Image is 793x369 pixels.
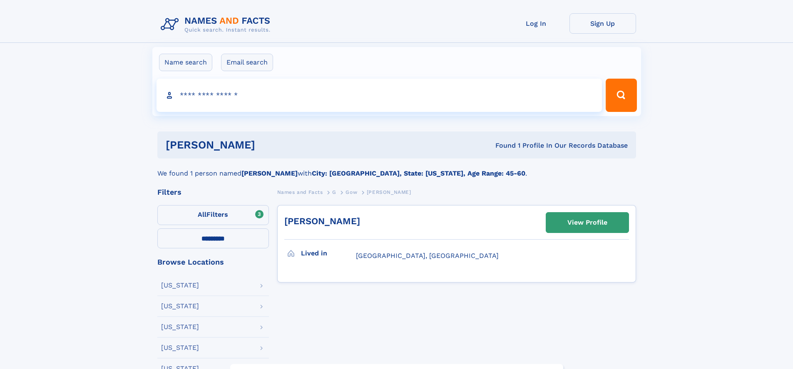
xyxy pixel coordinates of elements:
[346,189,357,195] span: Gow
[157,205,269,225] label: Filters
[161,282,199,289] div: [US_STATE]
[332,187,336,197] a: G
[301,246,356,260] h3: Lived in
[356,252,499,260] span: [GEOGRAPHIC_DATA], [GEOGRAPHIC_DATA]
[198,211,206,218] span: All
[166,140,375,150] h1: [PERSON_NAME]
[367,189,411,195] span: [PERSON_NAME]
[161,344,199,351] div: [US_STATE]
[567,213,607,232] div: View Profile
[503,13,569,34] a: Log In
[346,187,357,197] a: Gow
[284,216,360,226] a: [PERSON_NAME]
[157,258,269,266] div: Browse Locations
[157,188,269,196] div: Filters
[277,187,323,197] a: Names and Facts
[241,169,298,177] b: [PERSON_NAME]
[157,158,636,178] div: We found 1 person named with .
[312,169,525,177] b: City: [GEOGRAPHIC_DATA], State: [US_STATE], Age Range: 45-60
[375,141,628,150] div: Found 1 Profile In Our Records Database
[546,213,629,233] a: View Profile
[157,13,277,36] img: Logo Names and Facts
[606,79,636,112] button: Search Button
[159,54,212,71] label: Name search
[332,189,336,195] span: G
[161,324,199,330] div: [US_STATE]
[221,54,273,71] label: Email search
[161,303,199,310] div: [US_STATE]
[569,13,636,34] a: Sign Up
[157,79,602,112] input: search input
